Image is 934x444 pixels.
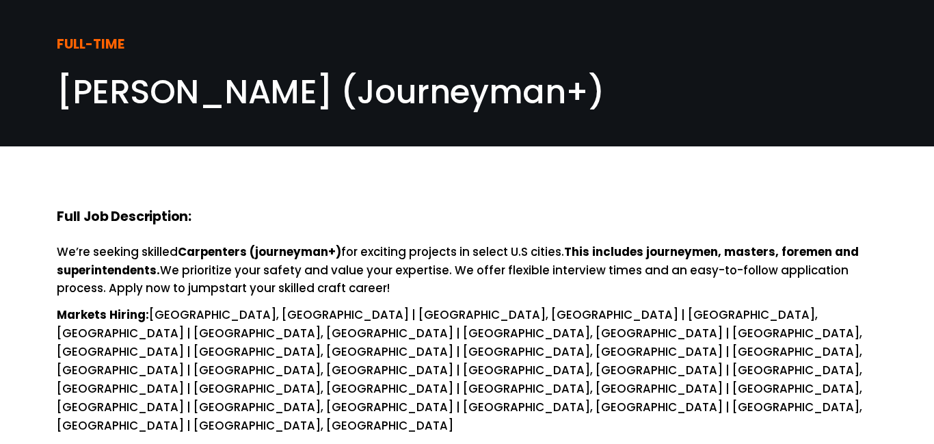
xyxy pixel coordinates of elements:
[57,244,862,278] strong: This includes journeymen, masters, foremen and superintendents.
[57,306,149,323] strong: Markets Hiring:
[57,306,877,434] p: [GEOGRAPHIC_DATA], [GEOGRAPHIC_DATA] | [GEOGRAPHIC_DATA], [GEOGRAPHIC_DATA] | [GEOGRAPHIC_DATA], ...
[57,35,124,53] strong: FULL-TIME
[57,243,877,298] p: We’re seeking skilled for exciting projects in select U.S cities. We prioritize your safety and v...
[178,244,341,260] strong: Carpenters (journeyman+)
[57,69,604,115] span: [PERSON_NAME] (Journeyman+)
[57,207,191,226] strong: Full Job Description:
